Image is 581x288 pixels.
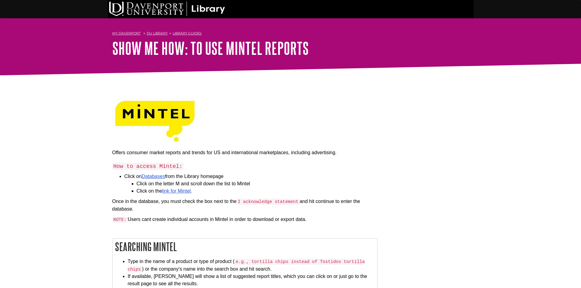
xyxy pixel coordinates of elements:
[124,173,378,195] li: Click on from the Library homepage
[109,2,225,16] img: DU Library
[112,198,378,213] p: Once in the database, you must check the box next to the and hit continue to enter the database.
[112,31,141,36] a: My Davenport
[113,239,377,255] h2: Searching Mintel
[237,199,300,205] code: I acknowledge statement
[147,31,168,35] a: DU Library
[112,216,378,223] p: Users cant create individual accounts in Mintel in order to download or export data.
[173,31,202,35] a: Library Guides
[128,259,365,272] code: e.g., tortilla chips instead of Tostidos tortilla chips
[112,39,309,58] a: Show Me How: To Use Mintel Reports
[112,29,469,39] nav: breadcrumb
[128,273,374,287] li: If available, [PERSON_NAME] will show a list of suggested report titles, which you can click on o...
[112,149,378,156] p: Offers consumer market reports and trends for US and international marketplaces, including advert...
[137,187,378,195] li: Click on the .
[112,163,184,170] code: How to access Mintel:
[112,217,128,223] code: NOTE:
[142,174,165,179] a: Databases
[128,258,374,273] li: Type in the name of a product or type of product ( ) or the company's name into the search box an...
[112,97,198,146] img: mintel logo
[137,180,378,187] li: Click on the letter M and scroll down the list to Mintel
[162,188,191,194] a: link for Mintel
